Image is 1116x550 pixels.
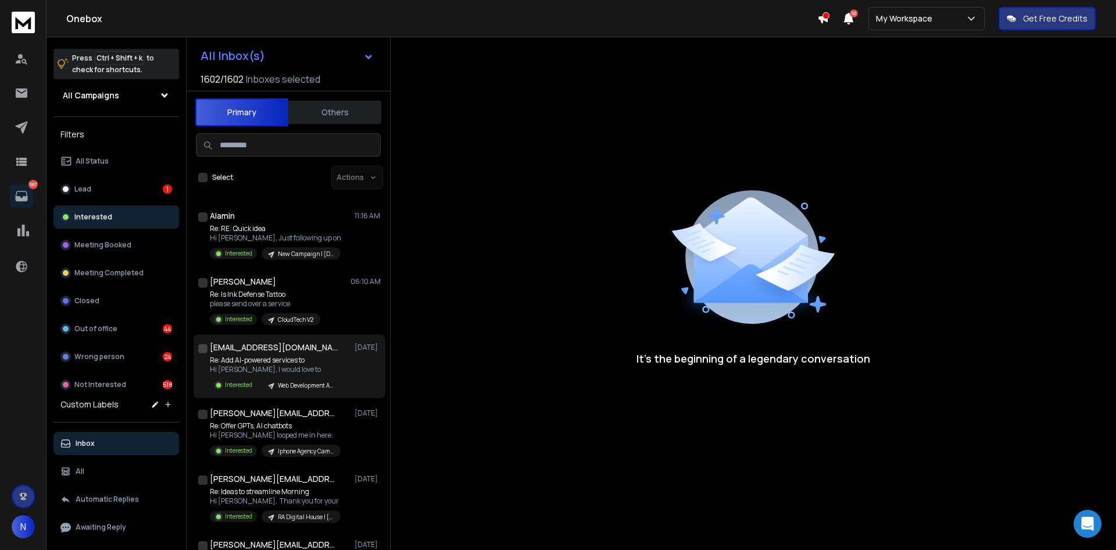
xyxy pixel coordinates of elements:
p: Iphone Agency Campaign [278,447,334,456]
p: All [76,467,84,476]
h3: Custom Labels [60,399,119,410]
h1: [PERSON_NAME][EMAIL_ADDRESS][DOMAIN_NAME] [210,473,338,485]
h1: Alamin [210,210,235,222]
p: 587 [28,180,38,189]
span: 50 [850,9,858,17]
p: My Workspace [876,13,937,24]
span: Ctrl + Shift + k [95,51,144,65]
button: Out of office44 [53,317,179,340]
p: Interested [225,446,252,455]
h1: All Inbox(s) [201,50,265,62]
button: Automatic Replies [53,488,179,511]
div: Open Intercom Messenger [1074,510,1101,538]
p: It’s the beginning of a legendary conversation [636,350,870,367]
p: Wrong person [74,352,124,361]
button: All Campaigns [53,84,179,107]
button: Awaiting Reply [53,516,179,539]
p: Out of office [74,324,117,333]
p: 11:16 AM [355,211,381,221]
p: Hi [PERSON_NAME], Thank you for your [210,496,341,506]
p: RA Digital House | [DATE] [278,513,334,521]
p: Lead [74,184,91,194]
p: Closed [74,296,99,306]
h1: All Campaigns [63,90,119,101]
p: New Campaign | [DATE] | EU [278,250,334,258]
button: Get Free Credits [999,7,1096,30]
button: Others [288,100,381,125]
p: CloudTech V2 [278,315,313,324]
p: Re: Ideas to streamline Morning [210,487,341,496]
button: N [12,515,35,538]
p: 06:10 AM [350,277,381,286]
p: Interested [225,381,252,389]
div: 24 [163,352,172,361]
p: [DATE] [355,540,381,549]
p: Press to check for shortcuts. [72,52,154,76]
div: 1 [163,184,172,194]
button: Wrong person24 [53,345,179,368]
p: Web Development Agency [278,381,334,390]
button: All [53,460,179,483]
img: logo [12,12,35,33]
p: please send over a service [210,299,320,308]
p: Re: RE: Quick idea [210,224,341,233]
button: Primary [195,98,288,126]
p: Re: Is Ink Defense Tattoo [210,290,320,299]
button: All Inbox(s) [191,44,383,68]
p: Meeting Completed [74,268,144,278]
a: 587 [10,184,33,208]
span: 1602 / 1602 [201,72,244,86]
div: 44 [163,324,172,333]
button: Not Interested518 [53,373,179,396]
p: [DATE] [355,409,381,418]
button: Lead1 [53,178,179,201]
p: Hi [PERSON_NAME], Just following up on [210,233,341,243]
h3: Filters [53,126,179,143]
div: 518 [163,380,172,389]
button: Inbox [53,432,179,455]
button: Meeting Booked [53,233,179,257]
button: Closed [53,289,179,313]
p: Interested [225,249,252,258]
p: Hi [PERSON_NAME], I would love to [210,365,341,374]
p: Re: Offer GPTs, AI chatbots [210,421,341,431]
p: Re: Add AI-powered services to [210,356,341,365]
button: Interested [53,205,179,229]
p: Inbox [76,439,95,448]
p: [DATE] [355,474,381,484]
p: Awaiting Reply [76,523,126,532]
p: Hi [PERSON_NAME] looped me in here. [210,431,341,440]
p: All Status [76,157,109,166]
p: Automatic Replies [76,495,139,504]
p: [DATE] [355,343,381,352]
label: Select [212,173,233,182]
p: Get Free Credits [1023,13,1088,24]
button: Meeting Completed [53,261,179,285]
p: Not Interested [74,380,126,389]
h1: [PERSON_NAME][EMAIL_ADDRESS][DOMAIN_NAME] [210,407,338,419]
p: Interested [225,315,252,324]
h1: [PERSON_NAME] [210,276,276,288]
p: Meeting Booked [74,240,131,250]
h3: Inboxes selected [246,72,320,86]
button: All Status [53,150,179,173]
h1: [EMAIL_ADDRESS][DOMAIN_NAME] [210,342,338,353]
p: Interested [74,212,112,222]
h1: Onebox [66,12,817,26]
p: Interested [225,512,252,521]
